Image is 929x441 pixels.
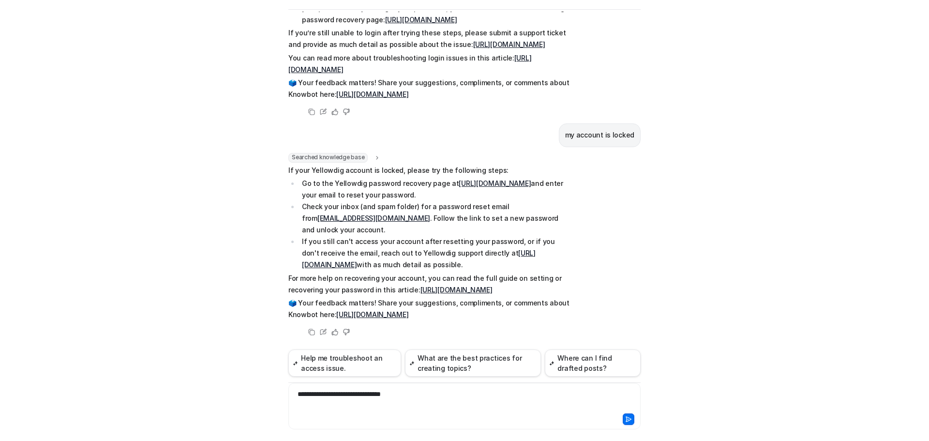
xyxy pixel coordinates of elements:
[299,201,571,236] li: Check your inbox (and spam folder) for a password reset email from . Follow the link to set a new...
[336,310,408,319] a: [URL][DOMAIN_NAME]
[288,350,401,377] button: Help me troubleshoot an access issue.
[288,52,571,76] p: You can read more about troubleshooting login issues in this article:
[299,178,571,201] li: Go to the Yellowdig password recovery page at and enter your email to reset your password.
[288,165,571,176] p: If your Yellowdig account is locked, please try the following steps:
[288,27,571,50] p: If you’re still unable to login after trying these steps, please submit a support ticket and prov...
[385,15,457,24] a: [URL][DOMAIN_NAME]
[473,40,545,48] a: [URL][DOMAIN_NAME]
[288,153,368,163] span: Searched knowledge base
[288,77,571,100] p: 🗳️ Your feedback matters! Share your suggestions, compliments, or comments about Knowbot here:
[288,54,531,74] a: [URL][DOMAIN_NAME]
[545,350,641,377] button: Where can I find drafted posts?
[405,350,541,377] button: What are the best practices for creating topics?
[299,236,571,271] li: If you still can't access your account after resetting your password, or if you don't receive the...
[336,90,408,98] a: [URL][DOMAIN_NAME]
[459,179,531,187] a: [URL][DOMAIN_NAME]
[288,297,571,320] p: 🗳️ Your feedback matters! Share your suggestions, compliments, or comments about Knowbot here:
[317,214,430,222] a: [EMAIL_ADDRESS][DOMAIN_NAME]
[420,286,493,294] a: [URL][DOMAIN_NAME]
[565,129,634,141] p: my account is locked
[288,273,571,296] p: For more help on recovering your account, you can read the full guide on setting or recovering yo...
